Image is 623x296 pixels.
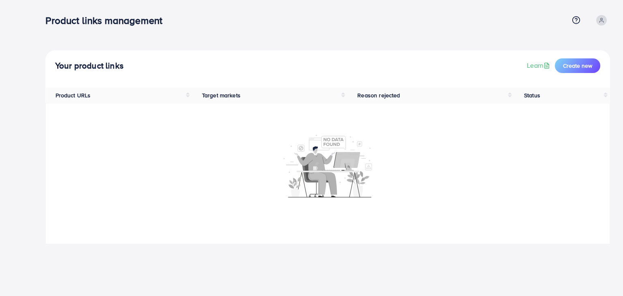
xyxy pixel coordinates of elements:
h3: Product links management [45,15,169,26]
button: Create new [555,58,600,73]
h4: Your product links [55,61,124,71]
span: Target markets [202,91,241,99]
span: Reason rejected [357,91,400,99]
a: Learn [527,61,552,70]
span: Create new [563,62,592,70]
span: Status [524,91,540,99]
img: No account [284,134,372,197]
span: Product URLs [56,91,91,99]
